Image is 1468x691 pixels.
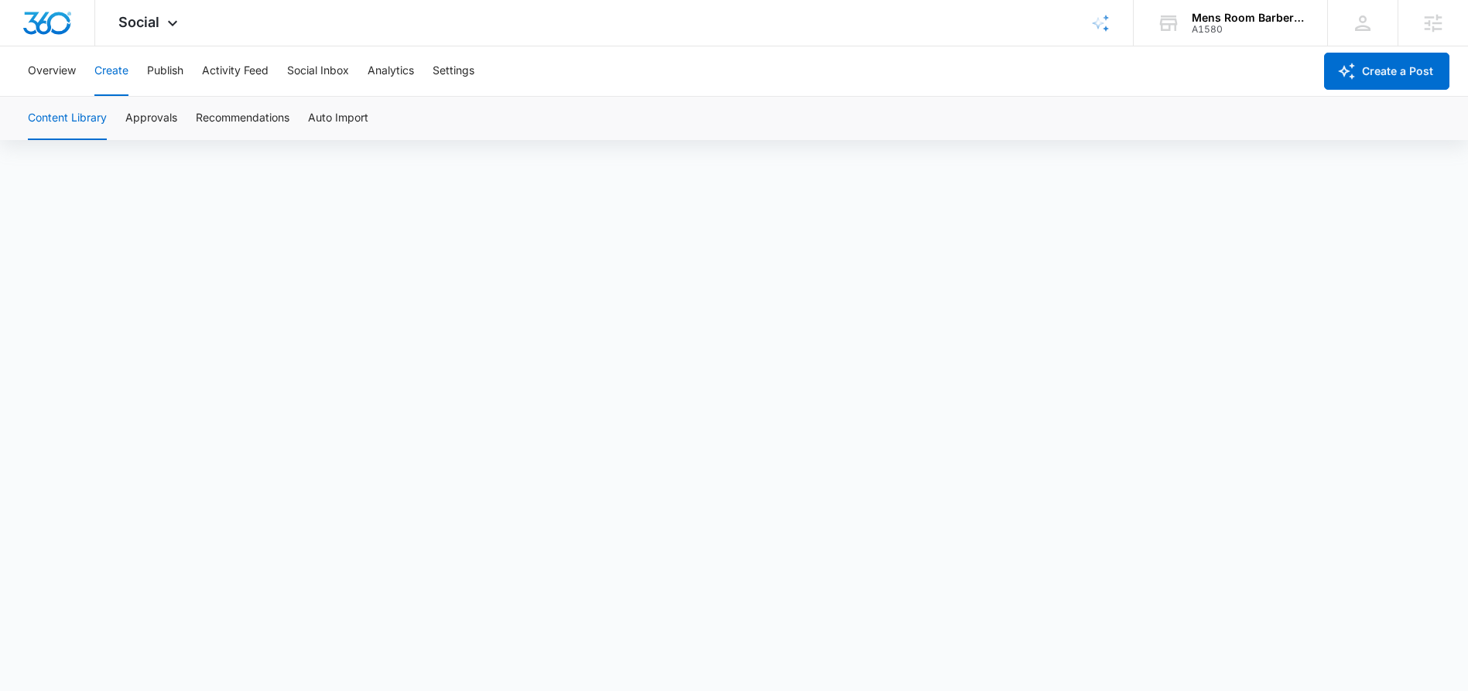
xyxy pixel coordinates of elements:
[28,97,107,140] button: Content Library
[28,46,76,96] button: Overview
[368,46,414,96] button: Analytics
[202,46,269,96] button: Activity Feed
[1192,24,1305,35] div: account id
[287,46,349,96] button: Social Inbox
[147,46,183,96] button: Publish
[433,46,474,96] button: Settings
[94,46,128,96] button: Create
[196,97,289,140] button: Recommendations
[1324,53,1449,90] button: Create a Post
[308,97,368,140] button: Auto Import
[1192,12,1305,24] div: account name
[125,97,177,140] button: Approvals
[118,14,159,30] span: Social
